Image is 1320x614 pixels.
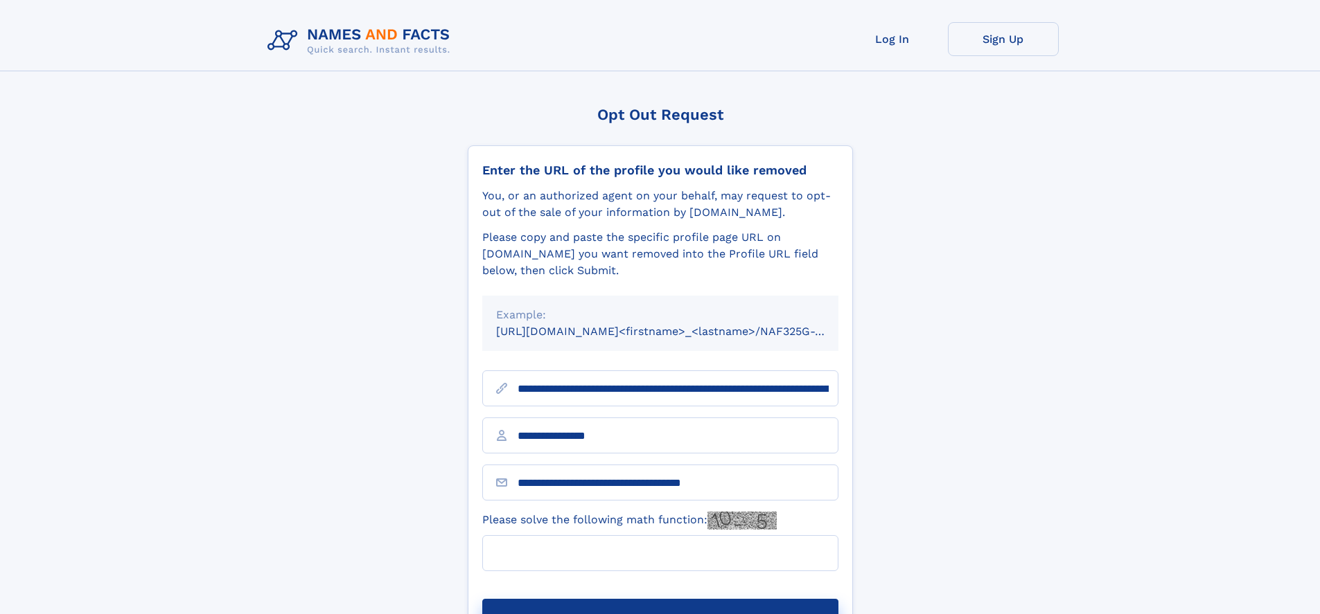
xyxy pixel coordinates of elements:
[482,163,838,178] div: Enter the URL of the profile you would like removed
[948,22,1059,56] a: Sign Up
[482,188,838,221] div: You, or an authorized agent on your behalf, may request to opt-out of the sale of your informatio...
[496,325,865,338] small: [URL][DOMAIN_NAME]<firstname>_<lastname>/NAF325G-xxxxxxxx
[496,307,825,323] div: Example:
[482,229,838,279] div: Please copy and paste the specific profile page URL on [DOMAIN_NAME] you want removed into the Pr...
[262,22,461,60] img: Logo Names and Facts
[468,106,853,123] div: Opt Out Request
[482,512,777,530] label: Please solve the following math function:
[837,22,948,56] a: Log In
